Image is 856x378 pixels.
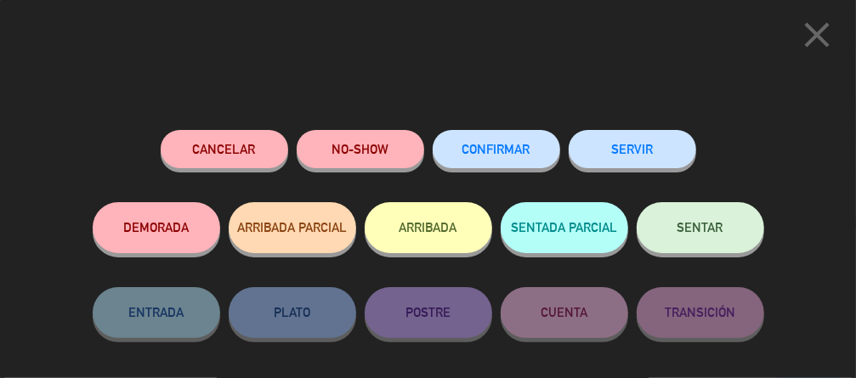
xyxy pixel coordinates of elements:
[462,142,530,156] span: CONFIRMAR
[229,202,356,253] button: ARRIBADA PARCIAL
[93,202,220,253] button: DEMORADA
[237,220,347,234] span: ARRIBADA PARCIAL
[637,287,764,338] button: TRANSICIÓN
[637,202,764,253] button: SENTAR
[93,287,220,338] button: ENTRADA
[229,287,356,338] button: PLATO
[365,202,492,253] button: ARRIBADA
[297,130,424,168] button: NO-SHOW
[161,130,288,168] button: Cancelar
[791,13,843,63] button: close
[501,287,628,338] button: CUENTA
[677,220,723,234] span: SENTAR
[365,287,492,338] button: POSTRE
[569,130,696,168] button: SERVIR
[433,130,560,168] button: CONFIRMAR
[501,202,628,253] button: SENTADA PARCIAL
[796,14,838,56] i: close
